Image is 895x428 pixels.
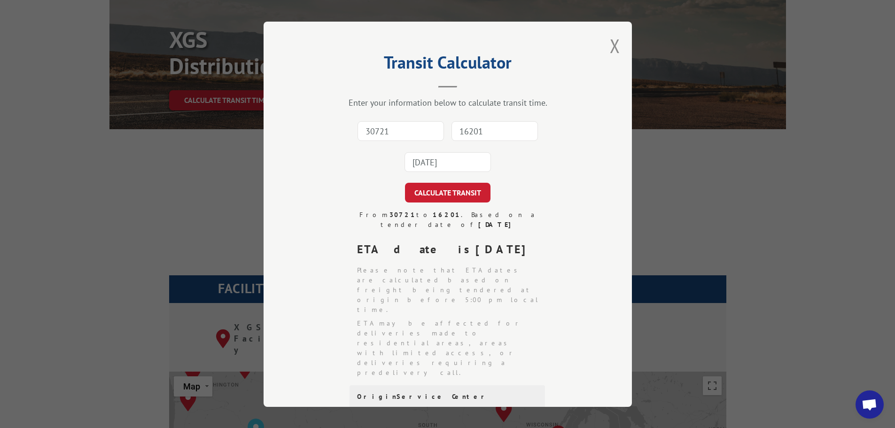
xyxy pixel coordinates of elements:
[475,242,534,257] strong: [DATE]
[357,319,546,378] li: ETA may be affected for deliveries made to residential areas, areas with limited access, or deliv...
[357,393,537,401] div: Origin Service Center
[311,97,585,108] div: Enter your information below to calculate transit time.
[610,33,620,58] button: Close modal
[389,210,416,219] strong: 30721
[357,241,546,258] div: ETA date is
[311,56,585,74] h2: Transit Calculator
[856,390,884,419] div: Open chat
[405,183,490,202] button: CALCULATE TRANSIT
[358,121,444,141] input: Origin Zip
[405,152,491,172] input: Tender Date
[357,265,546,315] li: Please note that ETA dates are calculated based on freight being tendered at origin before 5:00 p...
[478,220,515,229] strong: [DATE]
[350,210,546,230] div: From to . Based on a tender date of
[433,210,461,219] strong: 16201
[451,121,538,141] input: Dest. Zip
